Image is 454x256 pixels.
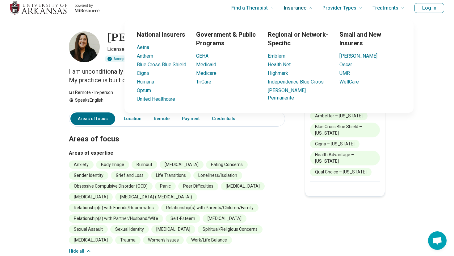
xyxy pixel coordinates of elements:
[96,161,129,169] li: Body Image
[120,112,145,125] a: Location
[69,236,113,244] li: [MEDICAL_DATA]
[339,79,359,85] a: WellCare
[137,96,175,102] a: United Healthcare
[69,193,113,201] li: [MEDICAL_DATA]
[268,79,324,85] a: Independence Blue Cross
[115,193,197,201] li: [MEDICAL_DATA] ([MEDICAL_DATA])
[339,53,377,59] a: [PERSON_NAME]
[206,161,248,169] li: Eating Concerns
[310,112,368,120] li: Ambetter – [US_STATE]
[132,161,157,169] li: Burnout
[75,3,99,8] p: powered by
[428,231,447,250] div: Open chat
[69,97,139,104] div: Speaks English
[69,31,100,62] img: Hannah Roble, Licensed Clinical Social Worker (LCSW)
[137,70,149,76] a: Cigna
[372,4,398,12] span: Treatments
[69,89,139,96] div: Remote / In-person
[69,214,163,223] li: Relationship(s) with Partner/Husband/Wife
[69,204,159,212] li: Relationship(s) with Friends/Roommates
[284,4,306,12] span: Insurance
[339,62,352,67] a: Oscar
[150,112,173,125] a: Remote
[151,225,195,234] li: [MEDICAL_DATA]
[196,53,208,59] a: GEHA
[268,70,288,76] a: Highmark
[137,87,151,93] a: Optum
[69,225,108,234] li: Sexual Assault
[143,236,184,244] li: Women's Issues
[160,161,204,169] li: [MEDICAL_DATA]
[310,151,380,165] li: Health Advantage – [US_STATE]
[310,140,359,148] li: Cigna – [US_STATE]
[161,204,259,212] li: Relationship(s) with Parents/Children/Family
[69,182,153,190] li: Obsessive Compulsive Disorder (OCD)
[178,182,218,190] li: Peer Difficulties
[87,20,451,113] div: Insurance
[137,53,153,59] a: Anthem
[137,44,149,50] a: Aetna
[69,248,92,254] button: Hide all
[339,70,350,76] a: UMR
[166,214,200,223] li: Self-Esteem
[137,30,186,39] h3: National Insurers
[110,225,149,234] li: Sexual Identity
[137,79,154,85] a: Humana
[208,112,243,125] a: Credentials
[196,30,258,47] h3: Government & Public Programs
[198,225,263,234] li: Spiritual/Religious Concerns
[310,168,372,176] li: Qual Choice – [US_STATE]
[268,87,306,101] a: [PERSON_NAME] Permanente
[414,3,444,13] button: Log In
[196,70,216,76] a: Medicare
[221,182,265,190] li: [MEDICAL_DATA]
[69,67,285,84] p: I am unconditionally accepting and affirming of all identities and backgrounds. My practice is bu...
[196,79,211,85] a: TriCare
[193,171,242,180] li: Loneliness/Isolation
[310,123,380,137] li: Blue Cross Blue Shield – [US_STATE]
[151,171,191,180] li: Life Transitions
[196,62,216,67] a: Medicaid
[268,30,330,47] h3: Regional or Network-Specific
[69,171,108,180] li: Gender Identity
[69,149,285,157] h3: Areas of expertise
[203,214,246,223] li: [MEDICAL_DATA]
[322,4,356,12] span: Provider Types
[186,236,232,244] li: Work/Life Balance
[69,119,285,144] h2: Areas of focus
[137,62,186,67] a: Blue Cross Blue Shield
[178,112,203,125] a: Payment
[155,182,176,190] li: Panic
[70,112,115,125] a: Areas of focus
[231,4,268,12] span: Find a Therapist
[69,161,94,169] li: Anxiety
[115,236,141,244] li: Trauma
[111,171,149,180] li: Grief and Loss
[268,53,285,59] a: Emblem
[268,62,291,67] a: Health Net
[339,30,401,47] h3: Small and New Insurers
